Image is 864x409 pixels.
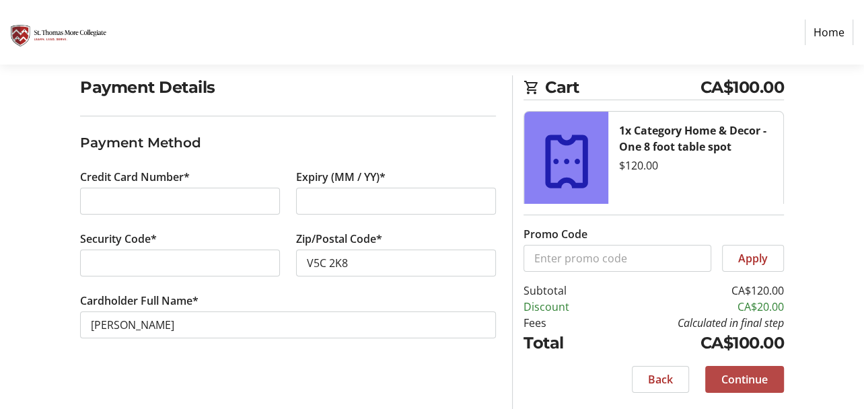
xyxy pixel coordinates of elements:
label: Zip/Postal Code* [296,231,382,247]
td: Subtotal [524,283,602,299]
label: Credit Card Number* [80,169,190,185]
h3: Payment Method [80,133,496,153]
button: Apply [722,245,784,272]
label: Promo Code [524,226,587,242]
iframe: Secure expiration date input frame [307,193,485,209]
button: Back [632,366,689,393]
span: CA$100.00 [700,75,785,100]
td: Fees [524,315,602,331]
span: Back [648,371,673,387]
td: Discount [524,299,602,315]
input: Zip/Postal Code [296,250,496,276]
a: Home [805,20,853,45]
td: Calculated in final step [602,315,784,331]
span: Apply [738,250,768,266]
span: Continue [721,371,768,387]
button: Continue [705,366,784,393]
label: Expiry (MM / YY)* [296,169,386,185]
iframe: Secure card number input frame [91,193,269,209]
label: Cardholder Full Name* [80,293,199,309]
iframe: Secure CVC input frame [91,255,269,271]
td: Total [524,331,602,355]
input: Card Holder Name [80,311,496,338]
span: Cart [545,75,700,100]
h2: Payment Details [80,75,496,100]
td: CA$100.00 [602,331,784,355]
strong: 1x Category Home & Decor - One 8 foot table spot [619,123,766,154]
label: Security Code* [80,231,157,247]
td: CA$120.00 [602,283,784,299]
div: $120.00 [619,157,772,174]
img: St. Thomas More Collegiate #2's Logo [11,5,106,59]
td: CA$20.00 [602,299,784,315]
input: Enter promo code [524,245,711,272]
